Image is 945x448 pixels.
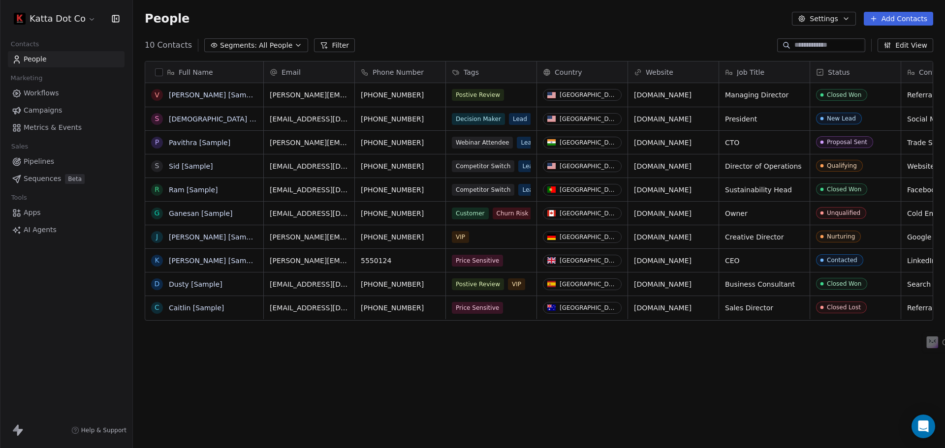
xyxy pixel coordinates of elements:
span: Campaigns [24,105,62,116]
span: Segments: [220,40,257,51]
span: [PERSON_NAME][EMAIL_ADDRESS][DOMAIN_NAME] [270,138,348,148]
span: Director of Operations [725,161,804,171]
button: Add Contacts [864,12,933,26]
span: Beta [65,174,85,184]
span: Tools [7,190,31,205]
span: [EMAIL_ADDRESS][DOMAIN_NAME] [270,209,348,218]
span: All People [259,40,292,51]
span: Decision Maker [452,113,505,125]
a: People [8,51,125,67]
a: [PERSON_NAME] [Sample] [169,233,259,241]
span: Marketing [6,71,47,86]
a: Sid [Sample] [169,162,213,170]
div: Country [537,61,628,83]
div: [GEOGRAPHIC_DATA] [560,116,617,122]
span: President [725,114,804,124]
a: [DOMAIN_NAME] [634,280,692,288]
div: [GEOGRAPHIC_DATA] [560,139,617,146]
span: Job Title [737,67,764,77]
span: VIP [452,231,469,243]
span: [EMAIL_ADDRESS][DOMAIN_NAME] [270,114,348,124]
a: Metrics & Events [8,119,125,136]
a: [DOMAIN_NAME] [634,115,692,123]
span: Postive Review [452,89,504,101]
button: Filter [314,38,355,52]
div: Closed Won [827,280,861,287]
button: Settings [792,12,855,26]
a: [DOMAIN_NAME] [634,233,692,241]
a: [PERSON_NAME] [Sample] [169,257,259,265]
a: Ram [Sample] [169,186,218,194]
span: Full Name [179,67,213,77]
span: Price Sensitive [452,255,503,267]
span: Sustainability Head [725,185,804,195]
span: [EMAIL_ADDRESS][DOMAIN_NAME] [270,185,348,195]
span: Country [555,67,582,77]
div: R [155,184,159,195]
span: Price Sensitive [452,302,503,314]
span: Sales [7,139,32,154]
div: Unqualified [827,209,860,216]
div: [GEOGRAPHIC_DATA] [560,304,617,311]
span: VIP [508,278,525,290]
span: [PERSON_NAME][EMAIL_ADDRESS][DOMAIN_NAME] [270,90,348,100]
span: People [145,11,189,26]
span: Katta Dot Co [30,12,86,25]
div: Phone Number [355,61,445,83]
span: Workflows [24,88,59,98]
span: [PERSON_NAME][EMAIL_ADDRESS][DOMAIN_NAME] [270,256,348,266]
span: Webinar Attendee [452,137,513,149]
span: Managing Director [725,90,804,100]
div: [GEOGRAPHIC_DATA] [560,234,617,240]
a: [DOMAIN_NAME] [634,162,692,170]
div: Job Title [719,61,810,83]
span: Competitor Switch [452,184,514,196]
span: Lead [518,184,540,196]
span: Contacts [6,37,43,52]
a: Apps [8,205,125,221]
span: [PHONE_NUMBER] [361,161,440,171]
span: Pipelines [24,156,54,167]
a: Ganesan [Sample] [169,209,233,217]
span: Owner [725,209,804,218]
button: Katta Dot Co [12,10,98,27]
a: Campaigns [8,102,125,119]
span: CEO [725,256,804,266]
a: [DOMAIN_NAME] [634,304,692,312]
div: Nurturing [827,233,855,240]
span: Metrics & Events [24,122,82,133]
a: Caitlin [Sample] [169,304,224,312]
div: Open Intercom Messenger [912,415,935,438]
div: [GEOGRAPHIC_DATA] [560,257,617,264]
span: Postive Review [452,278,504,290]
span: [PHONE_NUMBER] [361,114,440,124]
span: [EMAIL_ADDRESS][DOMAIN_NAME] [270,303,348,313]
span: Help & Support [81,426,126,434]
a: [DEMOGRAPHIC_DATA] [Sample] [169,115,281,123]
a: [PERSON_NAME] [Sample] [169,91,259,99]
div: Website [628,61,719,83]
a: SequencesBeta [8,171,125,187]
span: AI Agents [24,225,57,235]
span: Lead [509,113,531,125]
div: P [155,137,159,148]
div: Closed Won [827,91,861,98]
span: [EMAIL_ADDRESS][DOMAIN_NAME] [270,279,348,289]
div: Tags [446,61,536,83]
div: Email [264,61,354,83]
span: Sequences [24,174,61,184]
div: G [155,208,160,218]
a: [DOMAIN_NAME] [634,257,692,265]
div: S [155,114,159,124]
div: S [155,161,159,171]
span: Business Consultant [725,279,804,289]
button: Edit View [878,38,933,52]
span: Lead [517,137,539,149]
span: Churn Risk [493,208,533,219]
a: Pipelines [8,153,125,170]
span: Sales Director [725,303,804,313]
a: Dusty [Sample] [169,280,222,288]
div: D [155,279,160,289]
a: [DOMAIN_NAME] [634,209,692,217]
div: [GEOGRAPHIC_DATA] [560,163,617,170]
